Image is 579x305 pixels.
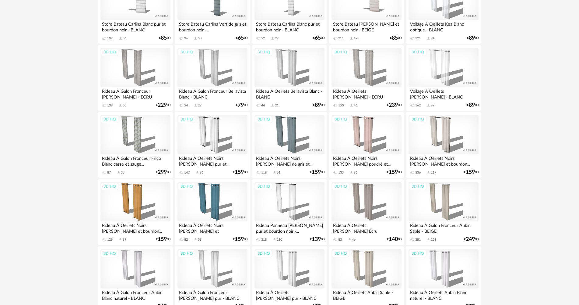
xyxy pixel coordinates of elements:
[426,36,431,41] span: Download icon
[332,249,349,257] div: 3D HQ
[156,237,170,242] div: € 00
[389,103,398,107] span: 239
[261,238,267,242] div: 318
[329,179,404,245] a: 3D HQ Rideau À Oeillets [PERSON_NAME] Écru multicolore... 83 Download icon 46 €14000
[195,170,200,175] span: Download icon
[261,36,265,41] div: 52
[161,36,167,40] span: 85
[178,249,195,257] div: 3D HQ
[332,115,349,123] div: 3D HQ
[178,48,195,56] div: 3D HQ
[236,103,247,107] div: € 00
[233,237,247,242] div: € 00
[406,112,481,178] a: 3D HQ Rideau À Oeillets Noirs [PERSON_NAME] et bourdon... 336 Download icon 219 €15900
[313,103,325,107] div: € 00
[184,170,190,175] div: 147
[354,103,357,108] div: 46
[177,20,247,32] div: Store Bateau Carlina Vert de gris et bourdon noir -...
[98,179,173,245] a: 3D HQ Rideau À Oeillets Noirs [PERSON_NAME] et bourdon... 129 Download icon 87 €15900
[175,112,250,178] a: 3D HQ Rideau À Oeillets Noirs [PERSON_NAME] pur et... 147 Download icon 86 €15900
[255,48,272,56] div: 3D HQ
[389,237,398,242] span: 140
[270,103,275,108] span: Download icon
[118,36,123,41] span: Download icon
[255,115,272,123] div: 3D HQ
[178,182,195,190] div: 3D HQ
[177,289,247,301] div: Rideau À Galon Fronceur [PERSON_NAME] pur - BLANC
[310,237,325,242] div: € 00
[277,170,280,175] div: 61
[158,170,167,174] span: 299
[354,36,359,41] div: 128
[312,237,321,242] span: 139
[98,45,173,111] a: 3D HQ Rideau À Galon Fronceur [PERSON_NAME] - ECRU 139 Download icon 65 €22900
[100,289,170,301] div: Rideau À Galon Fronceur Aubin Blanc naturel - BLANC
[184,36,188,41] div: 96
[158,237,167,242] span: 159
[255,249,272,257] div: 3D HQ
[409,289,479,301] div: Rideau À Oeillets Aubin Blanc naturel - BLANC
[332,20,402,32] div: Store Bateau [PERSON_NAME] et bourdon noir - BEIGE
[409,48,426,56] div: 3D HQ
[175,179,250,245] a: 3D HQ Rideau À Oeillets Noirs [PERSON_NAME] et [PERSON_NAME]... 82 Download icon 58 €15900
[347,237,352,242] span: Download icon
[406,179,481,245] a: 3D HQ Rideau À Galon Fronceur Aubin Sable - BEIGE 381 Download icon 251 €24900
[118,103,123,108] span: Download icon
[175,45,250,111] a: 3D HQ Rideau À Galon Fronceur Bellavista Blanc - BLANC 54 Download icon 29 €7900
[193,237,198,242] span: Download icon
[409,249,426,257] div: 3D HQ
[98,112,173,178] a: 3D HQ Rideau À Galon Fronceur Filico Blanc cassé et sauge... 87 Download icon 33 €29900
[252,45,327,111] a: 3D HQ Rideau À Oeillets Bellavista Blanc - BLANC 44 Download icon 21 €8900
[118,237,123,242] span: Download icon
[254,289,325,301] div: Rideau À Oeillets [PERSON_NAME] pur - BLANC
[177,87,247,99] div: Rideau À Galon Fronceur Bellavista Blanc - BLANC
[272,237,277,242] span: Download icon
[261,103,265,108] div: 44
[177,221,247,234] div: Rideau À Oeillets Noirs [PERSON_NAME] et [PERSON_NAME]...
[100,221,170,234] div: Rideau À Oeillets Noirs [PERSON_NAME] et bourdon...
[415,36,421,41] div: 121
[100,20,170,32] div: Store Bateau Carlina Blanc pur et bourdon noir - BLANC
[409,20,479,32] div: Voilage À Oeillets Kea Blanc optique - BLANC
[431,36,434,41] div: 74
[338,170,344,175] div: 133
[392,36,398,40] span: 85
[315,36,321,40] span: 65
[270,36,275,41] span: Download icon
[415,103,421,108] div: 162
[252,179,327,245] a: 3D HQ Rideau Panneau [PERSON_NAME] pur et bourdon noir -... 318 Download icon 210 €13900
[272,170,277,175] span: Download icon
[349,36,354,41] span: Download icon
[101,182,118,190] div: 3D HQ
[235,170,244,174] span: 159
[235,237,244,242] span: 159
[467,103,479,107] div: € 00
[198,36,202,41] div: 53
[254,20,325,32] div: Store Bateau Carlina Blanc pur et bourdon noir - BLANC
[198,103,202,108] div: 29
[338,103,344,108] div: 150
[464,170,479,174] div: € 00
[184,103,188,108] div: 54
[387,103,402,107] div: € 00
[409,221,479,234] div: Rideau À Galon Fronceur Aubin Sable - BEIGE
[467,36,479,40] div: € 00
[409,87,479,99] div: Voilage À Oeillets [PERSON_NAME] - BLANC
[158,103,167,107] span: 229
[275,36,279,41] div: 27
[123,36,126,41] div: 56
[200,170,203,175] div: 86
[387,237,402,242] div: € 00
[123,238,126,242] div: 87
[338,238,342,242] div: 83
[332,289,402,301] div: Rideau À Oeillets Aubin Sable - BEIGE
[255,182,272,190] div: 3D HQ
[107,36,113,41] div: 102
[101,115,118,123] div: 3D HQ
[329,112,404,178] a: 3D HQ Rideau À Oeillets Noirs [PERSON_NAME] poudré et... 133 Download icon 86 €15900
[431,170,436,175] div: 219
[101,249,118,257] div: 3D HQ
[107,103,113,108] div: 139
[426,170,431,175] span: Download icon
[177,154,247,167] div: Rideau À Oeillets Noirs [PERSON_NAME] pur et...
